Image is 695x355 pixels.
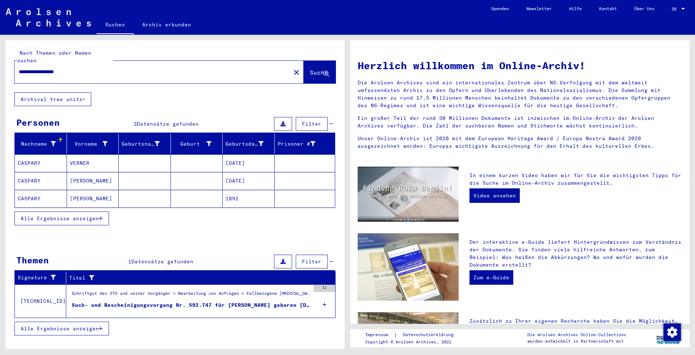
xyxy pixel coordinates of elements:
[134,16,200,33] a: Archiv erkunden
[14,322,109,335] button: Alle Ergebnisse anzeigen
[664,323,681,341] img: Zustimmung ändern
[223,190,275,207] mat-cell: 1892
[18,274,57,281] div: Signature
[16,116,60,129] div: Personen
[174,138,223,150] div: Geburt‏
[358,135,682,150] p: Unser Online-Archiv ist 2020 mit dem European Heritage Award / Europa Nostra Award 2020 ausgezeic...
[6,8,91,26] img: Arolsen_neg.svg
[313,285,335,292] div: 12
[365,331,394,339] a: Impressum
[527,331,626,338] p: Die Arolsen Archives Online-Collections
[17,50,91,64] mat-label: Nach Themen oder Namen suchen
[14,212,109,225] button: Alle Ergebnisse anzeigen
[97,16,134,35] a: Suchen
[672,7,680,12] span: DE
[663,323,681,341] div: Zustimmung ändern
[304,61,336,83] button: Suche
[14,92,91,106] button: Archival tree units
[69,274,317,282] div: Titel
[18,140,56,148] div: Nachname
[15,154,67,172] mat-cell: CASPARY
[358,114,682,130] p: Ein großer Teil der rund 30 Millionen Dokumente ist inzwischen im Online-Archiv der Arolsen Archi...
[137,121,199,127] span: Datensätze gefunden
[469,238,682,269] p: Der interaktive e-Guide liefert Hintergrundwissen zum Verständnis der Dokumente. Sie finden viele...
[67,154,119,172] mat-cell: VERNER
[15,190,67,207] mat-cell: CASPARY
[292,68,301,77] mat-icon: close
[67,134,119,154] mat-header-cell: Vorname
[365,339,462,345] p: Copyright © Arolsen Archives, 2021
[289,65,304,79] button: Clear
[21,215,99,222] span: Alle Ergebnisse anzeigen
[302,121,321,127] span: Filter
[21,325,99,332] span: Alle Ergebnisse anzeigen
[275,134,335,154] mat-header-cell: Prisoner #
[358,79,682,109] p: Die Arolsen Archives sind ein internationales Zentrum über NS-Verfolgung mit dem weltweit umfasse...
[16,254,49,267] div: Themen
[223,172,275,189] mat-cell: [DATE]
[365,331,462,339] div: |
[469,172,682,187] p: In einem kurzen Video haben wir für Sie die wichtigsten Tipps für die Suche im Online-Archiv zusa...
[15,134,67,154] mat-header-cell: Nachname
[72,301,310,309] div: Such- und Bescheinigungsvorgang Nr. 592.747 für [PERSON_NAME] geboren [DEMOGRAPHIC_DATA]
[70,138,119,150] div: Vorname
[174,140,212,148] div: Geburt‏
[15,172,67,189] mat-cell: CASPARY
[226,140,264,148] div: Geburtsdatum
[296,255,328,268] button: Filter
[358,58,682,73] h1: Herzlich willkommen im Online-Archiv!
[18,272,66,284] div: Signature
[119,134,171,154] mat-header-cell: Geburtsname
[278,140,316,148] div: Prisoner #
[72,290,310,300] div: Schriftgut des ITS und seiner Vorgänger > Bearbeitung von Anfragen > Fallbezogene [MEDICAL_DATA] ...
[15,284,66,318] td: [TECHNICAL_ID]
[223,134,275,154] mat-header-cell: Geburtsdatum
[134,121,137,127] span: 3
[655,329,682,347] img: yv_logo.png
[67,190,119,207] mat-cell: [PERSON_NAME]
[397,331,462,339] a: Datenschutzerklärung
[296,117,328,131] button: Filter
[131,258,193,265] span: Datensätze gefunden
[469,317,682,348] p: Zusätzlich zu Ihrer eigenen Recherche haben Sie die Möglichkeit, eine Anfrage an die Arolsen Arch...
[226,138,274,150] div: Geburtsdatum
[223,154,275,172] mat-cell: [DATE]
[70,140,108,148] div: Vorname
[69,272,327,284] div: Titel
[469,188,520,203] a: Video ansehen
[122,140,160,148] div: Geburtsname
[128,258,131,265] span: 1
[67,172,119,189] mat-cell: [PERSON_NAME]
[469,270,513,285] a: Zum e-Guide
[358,233,459,301] img: eguide.jpg
[278,138,327,150] div: Prisoner #
[122,138,170,150] div: Geburtsname
[302,258,321,265] span: Filter
[358,167,459,222] img: video.jpg
[310,69,328,76] span: Suche
[527,338,626,344] p: wurden entwickelt in Partnerschaft mit
[18,138,67,150] div: Nachname
[171,134,223,154] mat-header-cell: Geburt‏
